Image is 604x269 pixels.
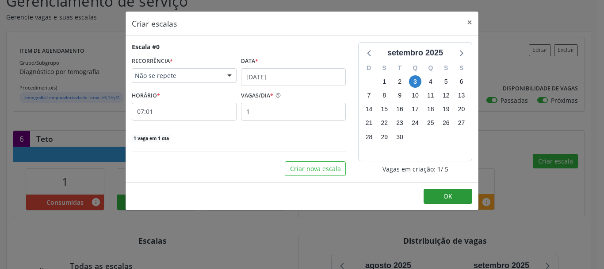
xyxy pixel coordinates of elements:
span: domingo, 21 de setembro de 2025 [363,117,375,129]
div: T [392,61,408,75]
span: sexta-feira, 19 de setembro de 2025 [440,103,452,116]
label: RECORRÊNCIA [132,55,173,68]
span: segunda-feira, 22 de setembro de 2025 [378,117,390,129]
input: 00:00 [132,103,237,121]
span: sexta-feira, 26 de setembro de 2025 [440,117,452,129]
span: quarta-feira, 17 de setembro de 2025 [409,103,421,116]
span: terça-feira, 9 de setembro de 2025 [394,90,406,102]
div: S [438,61,454,75]
span: segunda-feira, 15 de setembro de 2025 [378,103,390,116]
h5: Criar escalas [132,18,177,29]
label: Data [241,55,258,68]
span: domingo, 28 de setembro de 2025 [363,131,375,143]
span: sexta-feira, 5 de setembro de 2025 [440,75,452,88]
span: Não se repete [135,71,218,80]
div: Q [423,61,438,75]
button: Criar nova escala [285,161,346,176]
span: quinta-feira, 11 de setembro de 2025 [424,90,437,102]
span: sábado, 6 de setembro de 2025 [455,75,468,88]
span: quinta-feira, 25 de setembro de 2025 [424,117,437,129]
span: quinta-feira, 18 de setembro de 2025 [424,103,437,116]
button: Close [461,12,478,33]
span: segunda-feira, 8 de setembro de 2025 [378,90,390,102]
span: domingo, 7 de setembro de 2025 [363,90,375,102]
span: 1 vaga em 1 dia [132,135,171,142]
div: S [377,61,392,75]
ion-icon: help circle outline [273,89,281,98]
span: sábado, 27 de setembro de 2025 [455,117,468,129]
div: setembro 2025 [384,47,447,59]
span: segunda-feira, 29 de setembro de 2025 [378,131,390,143]
span: terça-feira, 23 de setembro de 2025 [394,117,406,129]
div: Vagas em criação: 1 [358,164,472,174]
span: / 5 [441,164,448,174]
input: Selecione uma data [241,68,346,86]
span: quarta-feira, 3 de setembro de 2025 [409,75,421,88]
span: sábado, 13 de setembro de 2025 [455,90,468,102]
button: OK [424,189,472,204]
span: sexta-feira, 12 de setembro de 2025 [440,90,452,102]
label: HORÁRIO [132,89,160,103]
span: terça-feira, 2 de setembro de 2025 [394,75,406,88]
div: S [454,61,469,75]
span: terça-feira, 16 de setembro de 2025 [394,103,406,116]
span: quarta-feira, 10 de setembro de 2025 [409,90,421,102]
span: terça-feira, 30 de setembro de 2025 [394,131,406,143]
span: quinta-feira, 4 de setembro de 2025 [424,75,437,88]
label: VAGAS/DIA [241,89,273,103]
div: Escala #0 [132,42,160,51]
div: D [361,61,377,75]
span: segunda-feira, 1 de setembro de 2025 [378,75,390,88]
div: Q [408,61,423,75]
span: quarta-feira, 24 de setembro de 2025 [409,117,421,129]
span: domingo, 14 de setembro de 2025 [363,103,375,116]
span: sábado, 20 de setembro de 2025 [455,103,468,116]
span: OK [443,192,452,200]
